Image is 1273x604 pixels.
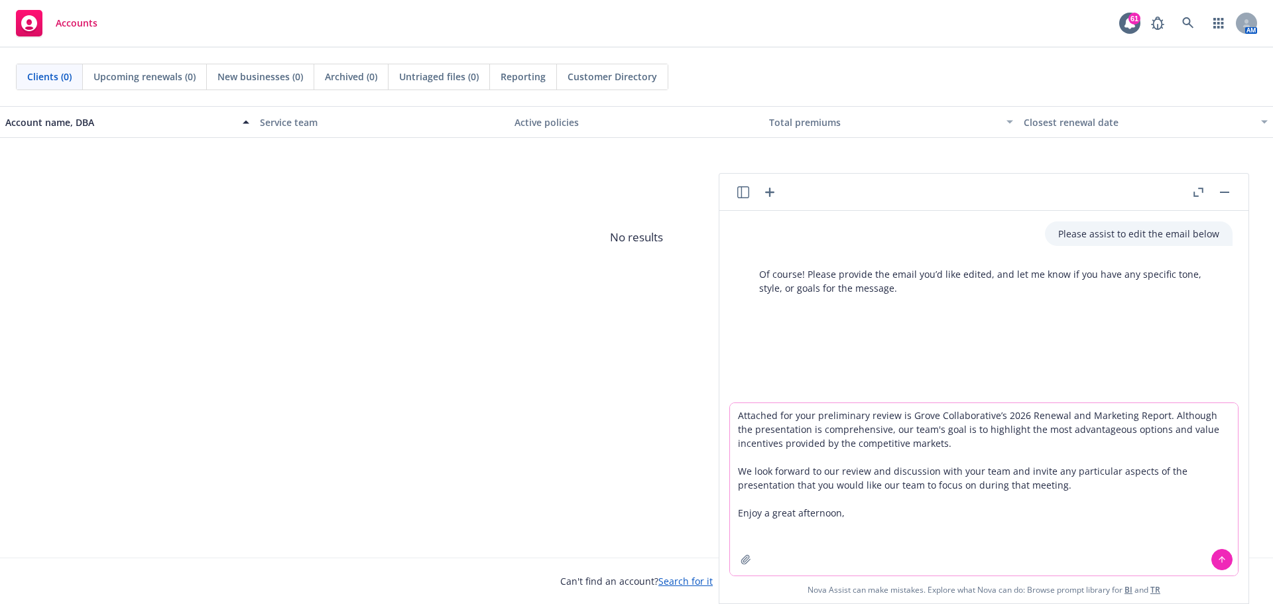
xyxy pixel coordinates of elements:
span: Nova Assist can make mistakes. Explore what Nova can do: Browse prompt library for and [808,576,1160,603]
span: Upcoming renewals (0) [93,70,196,84]
a: Switch app [1205,10,1232,36]
div: Account name, DBA [5,115,235,129]
a: Search for it [658,575,713,587]
p: Please assist to edit the email below [1058,227,1219,241]
a: Report a Bug [1144,10,1171,36]
button: Active policies [509,106,764,138]
span: Customer Directory [568,70,657,84]
span: Accounts [56,18,97,29]
span: Can't find an account? [560,574,713,588]
textarea: Attached for your preliminary review is Grove Collaborative’s 2026 Renewal and Marketing Report. ... [730,403,1238,575]
a: Accounts [11,5,103,42]
div: 61 [1128,13,1140,25]
p: Of course! Please provide the email you’d like edited, and let me know if you have any specific t... [759,267,1219,295]
button: Service team [255,106,509,138]
span: Untriaged files (0) [399,70,479,84]
a: BI [1124,584,1132,595]
span: Archived (0) [325,70,377,84]
a: TR [1150,584,1160,595]
span: Clients (0) [27,70,72,84]
button: Total premiums [764,106,1018,138]
span: New businesses (0) [217,70,303,84]
a: Search [1175,10,1201,36]
div: Service team [260,115,504,129]
div: Closest renewal date [1024,115,1253,129]
div: Total premiums [769,115,999,129]
button: Closest renewal date [1018,106,1273,138]
div: Active policies [515,115,758,129]
span: Reporting [501,70,546,84]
